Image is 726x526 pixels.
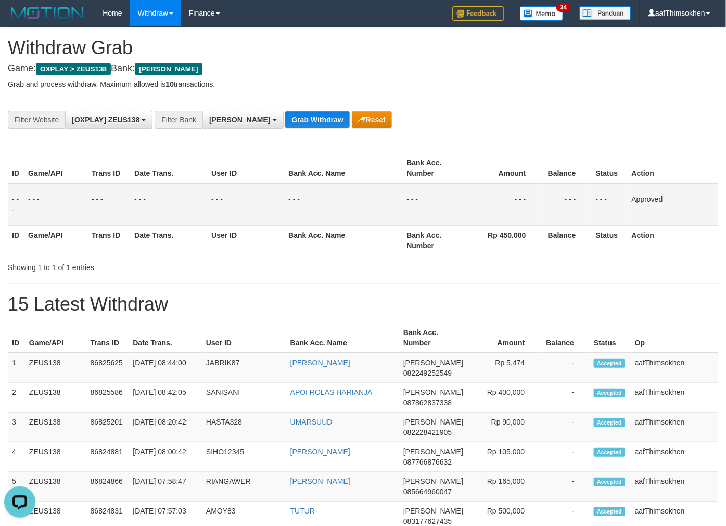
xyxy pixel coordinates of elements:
th: Game/API [24,153,87,183]
td: ZEUS138 [25,442,86,472]
td: Rp 165,000 [467,472,540,502]
th: User ID [207,225,284,255]
button: Reset [352,111,392,128]
td: JABRIK87 [202,353,286,383]
span: Copy 085664960047 to clipboard [403,487,452,496]
img: MOTION_logo.png [8,5,87,21]
td: - - - [87,183,130,226]
th: Balance [542,153,592,183]
td: SANISANI [202,383,286,413]
th: Bank Acc. Name [284,225,402,255]
th: ID [8,323,25,353]
th: Balance [541,323,590,353]
td: Rp 5,474 [467,353,540,383]
span: Accepted [594,418,625,427]
td: 2 [8,383,25,413]
span: Copy 083177627435 to clipboard [403,517,452,525]
img: Button%20Memo.svg [520,6,564,21]
td: Rp 90,000 [467,413,540,442]
th: Bank Acc. Number [402,153,466,183]
button: Grab Withdraw [285,111,349,128]
th: Balance [542,225,592,255]
span: Copy 087766876632 to clipboard [403,458,452,466]
td: 86824866 [86,472,129,502]
th: Date Trans. [129,323,202,353]
td: - - - [24,183,87,226]
h4: Game: Bank: [8,63,718,74]
th: Game/API [24,225,87,255]
span: OXPLAY > ZEUS138 [36,63,111,75]
span: [PERSON_NAME] [403,477,463,485]
h1: 15 Latest Withdraw [8,294,718,315]
th: Op [631,323,718,353]
span: Accepted [594,389,625,397]
td: aafThimsokhen [631,353,718,383]
td: - - - [284,183,402,226]
td: - - - [402,183,466,226]
th: Bank Acc. Name [284,153,402,183]
td: 1 [8,353,25,383]
td: 3 [8,413,25,442]
th: Trans ID [86,323,129,353]
td: - - - [592,183,628,226]
td: RIANGAWER [202,472,286,502]
td: [DATE] 08:44:00 [129,353,202,383]
td: - - - [542,183,592,226]
img: Feedback.jpg [452,6,504,21]
th: Trans ID [87,153,130,183]
span: [PERSON_NAME] [403,388,463,396]
div: Showing 1 to 1 of 1 entries [8,258,295,273]
span: Copy 082228421905 to clipboard [403,428,452,437]
th: ID [8,225,24,255]
td: [DATE] 08:42:05 [129,383,202,413]
td: - [541,472,590,502]
td: 86824881 [86,442,129,472]
td: SIHO12345 [202,442,286,472]
td: ZEUS138 [25,383,86,413]
span: Accepted [594,359,625,368]
th: ID [8,153,24,183]
span: Accepted [594,507,625,516]
td: [DATE] 08:20:42 [129,413,202,442]
td: - - - [466,183,542,226]
td: - - - [207,183,284,226]
th: Status [592,153,628,183]
a: TUTUR [290,507,315,515]
th: Rp 450.000 [466,225,542,255]
th: User ID [207,153,284,183]
div: Filter Bank [155,111,202,129]
th: Game/API [25,323,86,353]
p: Grab and process withdraw. Maximum allowed is transactions. [8,79,718,89]
td: [DATE] 07:58:47 [129,472,202,502]
span: [PERSON_NAME] [209,116,270,124]
h1: Withdraw Grab [8,37,718,58]
th: Trans ID [87,225,130,255]
td: ZEUS138 [25,413,86,442]
td: 86825586 [86,383,129,413]
td: - - - [8,183,24,226]
span: Copy 087862837338 to clipboard [403,399,452,407]
td: ZEUS138 [25,472,86,502]
td: aafThimsokhen [631,383,718,413]
td: - [541,353,590,383]
td: 5 [8,472,25,502]
a: [PERSON_NAME] [290,477,350,485]
span: [PERSON_NAME] [403,418,463,426]
th: Action [628,153,718,183]
td: - [541,442,590,472]
td: 4 [8,442,25,472]
td: - - - [130,183,207,226]
a: APOI ROLAS HARIANJA [290,388,373,396]
th: Amount [466,153,542,183]
td: Approved [628,183,718,226]
th: Bank Acc. Number [399,323,467,353]
td: 86825625 [86,353,129,383]
a: [PERSON_NAME] [290,447,350,456]
td: aafThimsokhen [631,472,718,502]
button: Open LiveChat chat widget [4,4,35,35]
span: 34 [556,3,570,12]
th: Amount [467,323,540,353]
td: - [541,413,590,442]
span: [OXPLAY] ZEUS138 [72,116,139,124]
td: aafThimsokhen [631,442,718,472]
